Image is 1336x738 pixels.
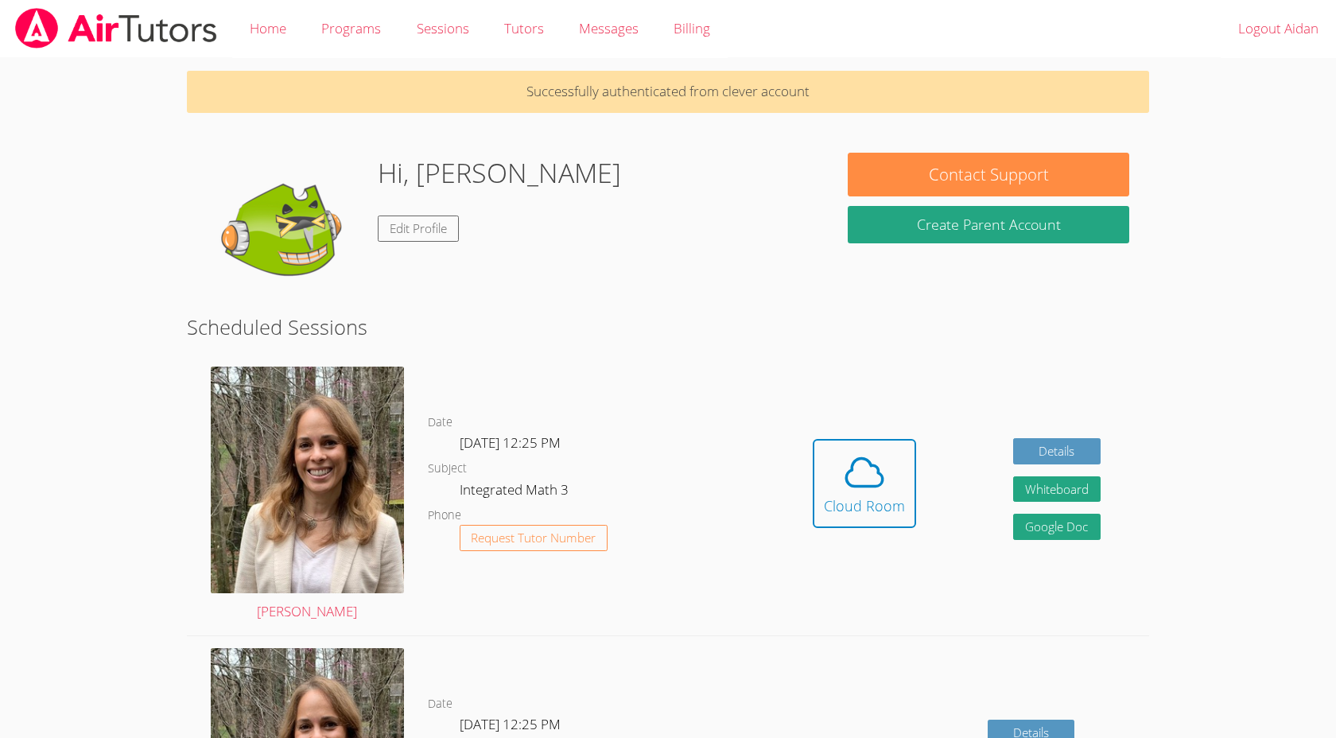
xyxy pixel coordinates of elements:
[460,715,561,733] span: [DATE] 12:25 PM
[848,206,1130,243] button: Create Parent Account
[211,367,403,623] a: [PERSON_NAME]
[187,71,1149,113] p: Successfully authenticated from clever account
[206,153,365,312] img: default.png
[378,216,459,242] a: Edit Profile
[428,459,467,479] dt: Subject
[471,532,596,544] span: Request Tutor Number
[1013,514,1101,540] a: Google Doc
[428,506,461,526] dt: Phone
[211,367,403,593] img: avatar.png
[14,8,219,49] img: airtutors_banner-c4298cdbf04f3fff15de1276eac7730deb9818008684d7c2e4769d2f7ddbe033.png
[824,495,905,517] div: Cloud Room
[428,413,452,433] dt: Date
[848,153,1130,196] button: Contact Support
[378,153,621,193] h1: Hi, [PERSON_NAME]
[428,694,452,714] dt: Date
[1013,438,1101,464] a: Details
[460,525,608,551] button: Request Tutor Number
[579,19,639,37] span: Messages
[187,312,1149,342] h2: Scheduled Sessions
[460,479,572,506] dd: Integrated Math 3
[460,433,561,452] span: [DATE] 12:25 PM
[1013,476,1101,503] button: Whiteboard
[813,439,916,528] button: Cloud Room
